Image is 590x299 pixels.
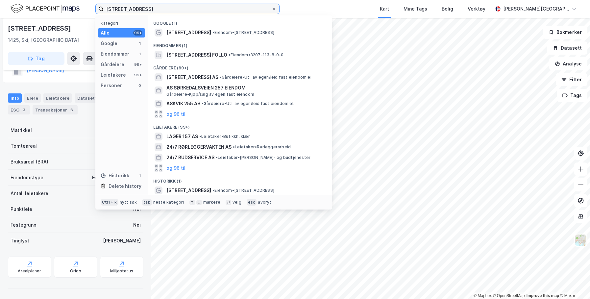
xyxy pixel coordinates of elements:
div: 99+ [133,62,142,67]
div: Datasett [75,93,99,103]
div: Bolig [442,5,453,13]
div: 1 [137,173,142,178]
a: OpenStreetMap [493,293,525,298]
span: 24/7 BUDSERVICE AS [166,154,214,162]
div: Historikk [101,172,129,180]
div: avbryt [258,200,271,205]
input: Søk på adresse, matrikkel, gårdeiere, leietakere eller personer [104,4,271,14]
div: Verktøy [468,5,485,13]
span: • [229,52,231,57]
div: Ctrl + k [101,199,118,206]
div: Leietakere (99+) [148,119,332,131]
button: Tags [557,89,587,102]
span: 24/7 RØRLEGGERVAKTEN AS [166,143,232,151]
span: [STREET_ADDRESS] [166,187,211,194]
div: Historikk (1) [148,173,332,185]
iframe: Chat Widget [557,267,590,299]
span: [STREET_ADDRESS] AS [166,73,218,81]
a: Improve this map [527,293,559,298]
div: 1425, Ski, [GEOGRAPHIC_DATA] [8,36,79,44]
span: • [220,75,222,80]
div: tab [142,199,152,206]
span: LAGER 157 AS [166,133,198,140]
span: • [216,155,218,160]
button: Tag [8,52,64,65]
div: ESG [8,105,30,114]
div: Festegrunn [11,221,36,229]
div: markere [203,200,220,205]
button: Filter [556,73,587,86]
span: Leietaker • [PERSON_NAME]- og budtjenester [216,155,310,160]
div: Matrikkel [11,126,32,134]
div: Info [8,93,22,103]
span: • [199,134,201,139]
div: Nei [133,221,141,229]
button: Datasett [547,41,587,55]
div: Google [101,39,117,47]
span: ASKVIK 255 AS [166,100,200,108]
span: Eiendom • [STREET_ADDRESS] [212,188,274,193]
div: Tomteareal [11,142,37,150]
span: [STREET_ADDRESS] FOLLO [166,51,227,59]
div: Enebolig, Fritidsbygg [92,174,141,182]
div: Eiendomstype [11,174,43,182]
span: • [212,30,214,35]
div: [PERSON_NAME] [103,237,141,245]
span: • [202,101,204,106]
div: Kategori [101,21,145,26]
span: Leietaker • Butikkh. klær [199,134,250,139]
div: Transaksjoner [33,105,78,114]
div: [PERSON_NAME][GEOGRAPHIC_DATA] [503,5,569,13]
div: 0 [137,83,142,88]
div: Arealplaner [18,268,41,274]
span: Eiendom • [STREET_ADDRESS] [212,30,274,35]
div: 6 [68,107,75,113]
div: Delete history [109,182,141,190]
div: Personer [101,82,122,89]
div: neste kategori [153,200,184,205]
span: Gårdeiere • Kjøp/salg av egen fast eiendom [166,92,254,97]
button: Analyse [549,57,587,70]
div: nytt søk [120,200,137,205]
button: og 96 til [166,110,185,118]
div: 99+ [133,30,142,36]
div: Punktleie [11,205,32,213]
div: Eiendommer [101,50,129,58]
div: Gårdeiere (99+) [148,60,332,72]
img: logo.f888ab2527a4732fd821a326f86c7f29.svg [11,3,80,14]
button: og 96 til [166,164,185,172]
span: Eiendom • 3207-113-8-0-0 [229,52,284,58]
div: Miljøstatus [110,268,133,274]
span: • [212,188,214,193]
div: Antall leietakere [11,189,48,197]
div: [STREET_ADDRESS] [8,23,72,34]
span: Gårdeiere • Utl. av egen/leid fast eiendom el. [202,101,294,106]
div: Leietakere [101,71,126,79]
div: Eiendommer (1) [148,38,332,50]
div: Kart [380,5,389,13]
div: Origo [70,268,82,274]
span: Gårdeiere • Utl. av egen/leid fast eiendom el. [220,75,312,80]
div: Tinglyst [11,237,29,245]
div: 1 [137,41,142,46]
span: Leietaker • Rørleggerarbeid [233,144,291,150]
div: Alle [101,29,110,37]
a: Mapbox [474,293,492,298]
div: Bruksareal (BRA) [11,158,48,166]
div: Kontrollprogram for chat [557,267,590,299]
div: Mine Tags [404,5,427,13]
div: esc [247,199,257,206]
div: 1 [137,51,142,57]
span: [STREET_ADDRESS] [166,29,211,37]
div: Gårdeiere [101,61,124,68]
span: AS SØRKEDALSVEIEN 257 EIENDOM [166,84,324,92]
button: Bokmerker [543,26,587,39]
div: Eiere [24,93,41,103]
span: • [233,144,235,149]
div: Leietakere [43,93,72,103]
div: velg [233,200,241,205]
div: 99+ [133,72,142,78]
img: Z [575,234,587,246]
div: 3 [21,107,27,113]
div: Google (1) [148,15,332,27]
